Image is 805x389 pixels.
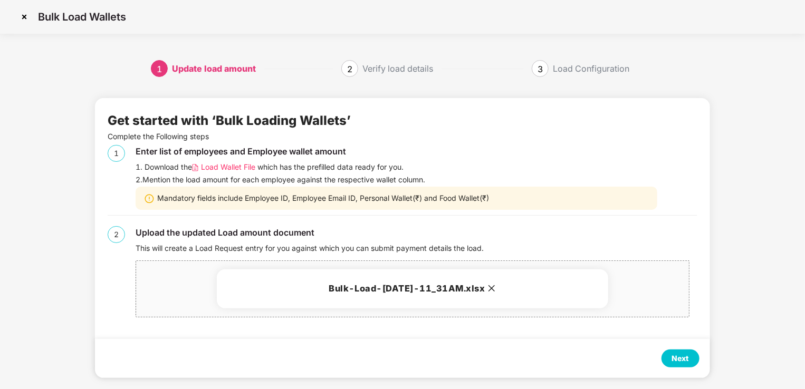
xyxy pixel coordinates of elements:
img: svg+xml;base64,PHN2ZyBpZD0iV2FybmluZ18tXzIweDIwIiBkYXRhLW5hbWU9Ildhcm5pbmcgLSAyMHgyMCIgeG1sbnM9Im... [144,193,155,204]
h3: Bulk-Load-[DATE]-11_31AM.xlsx [229,282,596,296]
span: Load Wallet File [201,161,255,173]
p: Complete the Following steps [108,131,697,142]
span: 1 [157,64,162,74]
span: 3 [538,64,543,74]
div: Upload the updated Load amount document [136,226,697,239]
img: svg+xml;base64,PHN2ZyBpZD0iQ3Jvc3MtMzJ4MzIiIHhtbG5zPSJodHRwOi8vd3d3LnczLm9yZy8yMDAwL3N2ZyIgd2lkdG... [16,8,33,25]
div: 1. Download the which has the prefilled data ready for you. [136,161,697,173]
span: 2 [347,64,352,74]
div: Enter list of employees and Employee wallet amount [136,145,697,158]
div: Get started with ‘Bulk Loading Wallets’ [108,111,351,131]
img: svg+xml;base64,PHN2ZyB4bWxucz0iaHR0cDovL3d3dy53My5vcmcvMjAwMC9zdmciIHdpZHRoPSIxMi4wNTMiIGhlaWdodD... [192,164,198,172]
div: Mandatory fields include Employee ID, Employee Email ID, Personal Wallet(₹) and Food Wallet(₹) [136,187,657,210]
div: This will create a Load Request entry for you against which you can submit payment details the load. [136,242,697,254]
span: close [487,284,496,293]
p: Bulk Load Wallets [38,11,126,23]
div: 1 [108,145,125,162]
div: Verify load details [362,60,433,77]
div: 2. Mention the load amount for each employee against the respective wallet column. [136,174,697,186]
div: Load Configuration [553,60,629,77]
div: Next [672,353,689,364]
div: Update load amount [172,60,256,77]
span: Bulk-Load-[DATE]-11_31AM.xlsx close [136,261,688,317]
div: 2 [108,226,125,243]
